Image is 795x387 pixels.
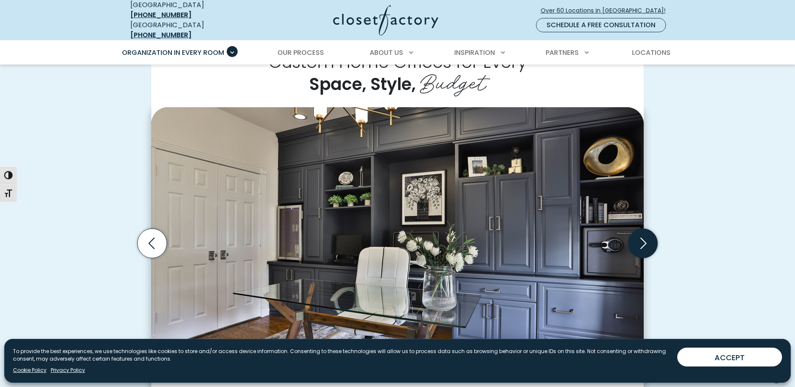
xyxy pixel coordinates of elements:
a: Privacy Policy [51,366,85,374]
a: [PHONE_NUMBER] [130,30,192,40]
a: [PHONE_NUMBER] [130,10,192,20]
p: To provide the best experiences, we use technologies like cookies to store and/or access device i... [13,348,671,363]
a: Schedule a Free Consultation [536,18,666,32]
span: Space, Style, [309,72,416,96]
button: Previous slide [134,225,170,261]
span: Our Process [277,48,324,57]
button: ACCEPT [677,348,782,366]
button: Next slide [625,225,661,261]
span: Partners [546,48,579,57]
span: Over 60 Locations in [GEOGRAPHIC_DATA]! [541,6,672,15]
a: Cookie Policy [13,366,47,374]
img: Closet Factory Logo [333,5,438,36]
div: [GEOGRAPHIC_DATA] [130,20,252,40]
a: Over 60 Locations in [GEOGRAPHIC_DATA]! [540,3,673,18]
span: Budget [420,64,486,97]
span: Inspiration [454,48,495,57]
nav: Primary Menu [116,41,679,64]
span: Locations [632,48,671,57]
span: About Us [370,48,403,57]
span: Organization in Every Room [122,48,224,57]
img: Custom home office grey cabinetry with wall safe and mini fridge [151,107,644,365]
